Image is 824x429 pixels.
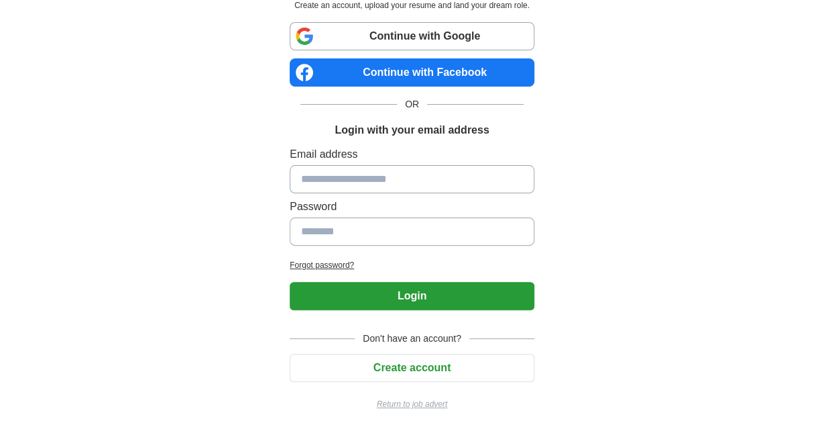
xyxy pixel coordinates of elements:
[290,22,534,50] a: Continue with Google
[290,362,534,373] a: Create account
[290,282,534,310] button: Login
[290,199,534,215] label: Password
[397,97,427,111] span: OR
[335,122,489,138] h1: Login with your email address
[290,259,534,271] a: Forgot password?
[290,58,534,87] a: Continue with Facebook
[290,146,534,162] label: Email address
[290,398,534,410] a: Return to job advert
[355,332,469,346] span: Don't have an account?
[290,354,534,382] button: Create account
